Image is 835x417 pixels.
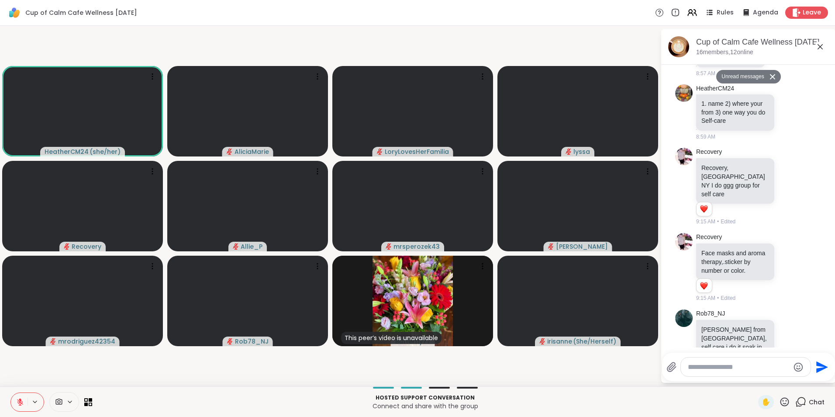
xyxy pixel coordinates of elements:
[696,48,753,57] p: 16 members, 12 online
[753,8,778,17] span: Agenda
[341,332,442,344] div: This peer’s video is unavailable
[699,206,708,213] button: Reactions: love
[696,294,715,302] span: 9:15 AM
[696,84,734,93] a: HeatherCM24
[696,233,722,242] a: Recovery
[72,242,101,251] span: Recovery
[688,363,790,372] textarea: Type your message
[696,309,725,318] a: Rob78_NJ
[721,294,735,302] span: Edited
[675,148,693,165] img: https://sharewell-space-live.sfo3.digitaloceanspaces.com/user-generated/c703a1d2-29a7-4d77-aef4-3...
[573,147,590,156] span: lyssa
[701,100,769,125] li: name 2) where your from 3) one way you do Self-care
[696,148,722,156] a: Recovery
[675,309,693,327] img: https://sharewell-space-live.sfo3.digitaloceanspaces.com/user-generated/d217f4ee-b0aa-447a-96ea-8...
[385,147,449,156] span: LoryLovesHerFamilia
[701,325,769,369] p: [PERSON_NAME] from [GEOGRAPHIC_DATA], self care i do it soak in the tub atleast 3 tines a week
[235,337,269,346] span: Rob78_NJ
[675,84,693,102] img: https://sharewell-space-live.sfo3.digitaloceanspaces.com/user-generated/e72d2dfd-06ae-43a5-b116-a...
[697,279,712,293] div: Reaction list
[717,294,719,302] span: •
[25,8,137,17] span: Cup of Calm Cafe Wellness [DATE]
[701,249,769,275] p: Face masks and aroma therapy,.sticker by number or color.
[64,243,70,250] span: audio-muted
[696,133,715,141] span: 8:59 AM
[241,242,262,251] span: Allie_P
[566,149,572,155] span: audio-muted
[717,8,734,17] span: Rules
[675,233,693,250] img: https://sharewell-space-live.sfo3.digitaloceanspaces.com/user-generated/c703a1d2-29a7-4d77-aef4-3...
[803,8,821,17] span: Leave
[373,256,453,346] img: Butterfly77
[227,338,233,344] span: audio-muted
[97,394,753,402] p: Hosted support conversation
[696,218,715,226] span: 9:15 AM
[701,163,769,198] p: Recovery, [GEOGRAPHIC_DATA] NY I do ggg group for self care
[699,282,708,289] button: Reactions: love
[377,149,383,155] span: audio-muted
[556,242,608,251] span: [PERSON_NAME]
[717,218,719,226] span: •
[386,243,392,250] span: audio-muted
[7,5,22,20] img: ShareWell Logomark
[696,69,715,77] span: 8:57 AM
[235,147,269,156] span: AliciaMarie
[548,243,554,250] span: audio-muted
[227,149,233,155] span: audio-muted
[793,362,804,372] button: Emoji picker
[50,338,56,344] span: audio-muted
[716,70,766,84] button: Unread messages
[811,357,831,377] button: Send
[90,147,121,156] span: ( she/her )
[547,337,572,346] span: irisanne
[573,337,616,346] span: ( She/Herself )
[393,242,440,251] span: mrsperozek43
[539,338,545,344] span: audio-muted
[97,402,753,410] p: Connect and share with the group
[721,218,735,226] span: Edited
[233,243,239,250] span: audio-muted
[668,36,689,57] img: Cup of Calm Cafe Wellness Wednesday , Oct 15
[58,337,115,346] span: mrodriguez42354
[762,397,770,407] span: ✋
[45,147,89,156] span: HeatherCM24
[696,37,829,48] div: Cup of Calm Cafe Wellness [DATE]
[697,202,712,216] div: Reaction list
[809,398,825,407] span: Chat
